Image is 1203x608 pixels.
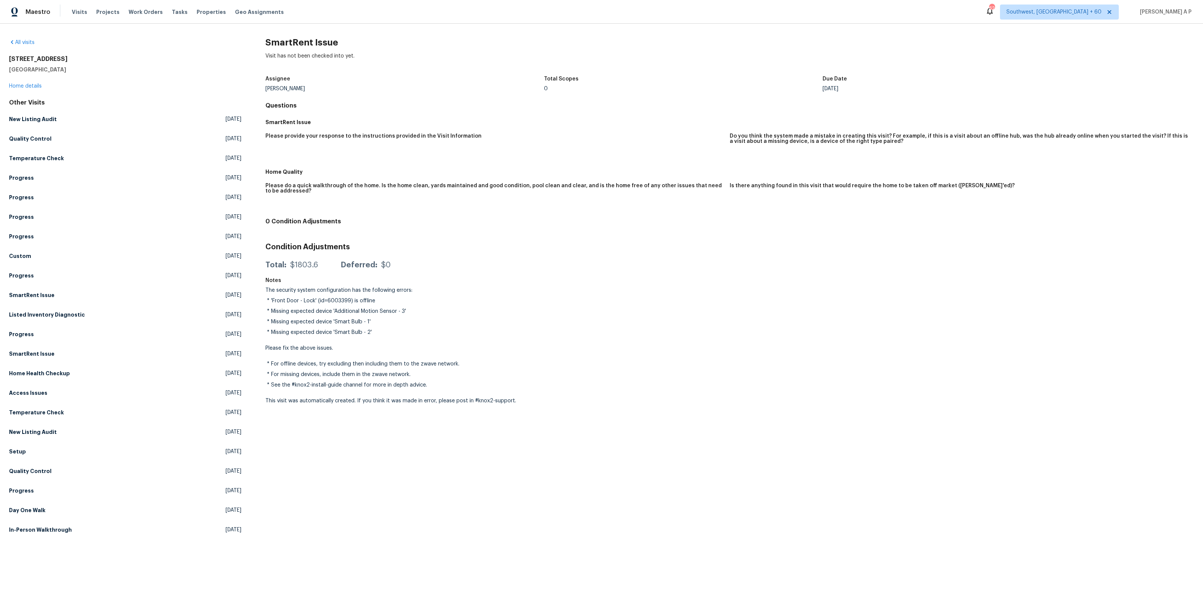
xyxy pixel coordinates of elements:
span: Geo Assignments [235,8,284,16]
a: Progress[DATE] [9,484,241,497]
div: Other Visits [9,99,241,106]
span: [DATE] [226,174,241,182]
a: SmartRent Issue[DATE] [9,288,241,302]
h5: Progress [9,213,34,221]
h5: SmartRent Issue [9,350,55,358]
a: New Listing Audit[DATE] [9,425,241,439]
h5: Do you think the system made a mistake in creating this visit? For example, if this is a visit ab... [730,133,1188,144]
span: Tasks [172,9,188,15]
span: Work Orders [129,8,163,16]
h5: Due Date [823,76,847,82]
h5: New Listing Audit [9,428,57,436]
div: [PERSON_NAME] [265,86,544,91]
a: SmartRent Issue[DATE] [9,347,241,361]
span: Projects [96,8,120,16]
span: [DATE] [226,448,241,455]
a: Progress[DATE] [9,210,241,224]
h5: Setup [9,448,26,455]
span: [DATE] [226,115,241,123]
span: [DATE] [226,331,241,338]
a: Setup[DATE] [9,445,241,458]
h5: Total Scopes [544,76,579,82]
a: Custom[DATE] [9,249,241,263]
h5: Please do a quick walkthrough of the home. Is the home clean, yards maintained and good condition... [265,183,724,194]
span: [DATE] [226,389,241,397]
a: Quality Control[DATE] [9,464,241,478]
span: [DATE] [226,155,241,162]
a: Progress[DATE] [9,230,241,243]
a: Temperature Check[DATE] [9,406,241,419]
h5: Progress [9,174,34,182]
h5: Temperature Check [9,155,64,162]
span: [DATE] [226,409,241,416]
span: [DATE] [226,428,241,436]
div: 629 [989,5,994,12]
span: [PERSON_NAME] A P [1137,8,1192,16]
a: Progress[DATE] [9,171,241,185]
span: [DATE] [226,194,241,201]
a: Home details [9,83,42,89]
span: Southwest, [GEOGRAPHIC_DATA] + 60 [1006,8,1101,16]
h4: Questions [265,102,1194,109]
a: Progress[DATE] [9,328,241,341]
h2: [STREET_ADDRESS] [9,55,241,63]
span: [DATE] [226,252,241,260]
span: [DATE] [226,291,241,299]
a: Access Issues[DATE] [9,386,241,400]
h2: SmartRent Issue [265,39,1194,46]
a: Listed Inventory Diagnostic[DATE] [9,308,241,321]
h5: Is there anything found in this visit that would require the home to be taken off market ([PERSON... [730,183,1015,188]
h5: Assignee [265,76,290,82]
span: [DATE] [226,467,241,475]
div: Total: [265,261,286,269]
div: The security system configuration has the following errors: * 'Front Door - Lock' (id=6003399) is... [265,288,544,403]
span: [DATE] [226,506,241,514]
a: Quality Control[DATE] [9,132,241,146]
h5: Listed Inventory Diagnostic [9,311,85,318]
h5: SmartRent Issue [265,118,1194,126]
h5: Progress [9,272,34,279]
h3: Condition Adjustments [265,243,1194,251]
div: [DATE] [823,86,1101,91]
h5: Notes [265,278,281,283]
a: Progress[DATE] [9,191,241,204]
h5: Temperature Check [9,409,64,416]
div: $1803.6 [290,261,318,269]
h5: Home Quality [265,168,1194,176]
span: [DATE] [226,350,241,358]
h5: Progress [9,331,34,338]
span: [DATE] [226,487,241,494]
div: $0 [381,261,391,269]
a: In-Person Walkthrough[DATE] [9,523,241,537]
h5: New Listing Audit [9,115,57,123]
span: [DATE] [226,311,241,318]
h5: Custom [9,252,31,260]
a: Home Health Checkup[DATE] [9,367,241,380]
h5: Progress [9,233,34,240]
span: [DATE] [226,233,241,240]
h4: 0 Condition Adjustments [265,218,1194,225]
a: Temperature Check[DATE] [9,152,241,165]
span: [DATE] [226,526,241,534]
h5: SmartRent Issue [9,291,55,299]
a: Day One Walk[DATE] [9,503,241,517]
h5: Progress [9,194,34,201]
div: 0 [544,86,823,91]
div: Visit has not been checked into yet. [265,52,1194,72]
a: All visits [9,40,35,45]
span: [DATE] [226,213,241,221]
span: [DATE] [226,370,241,377]
h5: In-Person Walkthrough [9,526,72,534]
span: Visits [72,8,87,16]
h5: Quality Control [9,135,52,143]
div: Deferred: [341,261,377,269]
a: Progress[DATE] [9,269,241,282]
h5: Progress [9,487,34,494]
h5: Please provide your response to the instructions provided in the Visit Information [265,133,482,139]
h5: Home Health Checkup [9,370,70,377]
span: Maestro [26,8,50,16]
h5: Access Issues [9,389,47,397]
span: Properties [197,8,226,16]
span: [DATE] [226,272,241,279]
h5: Day One Walk [9,506,45,514]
